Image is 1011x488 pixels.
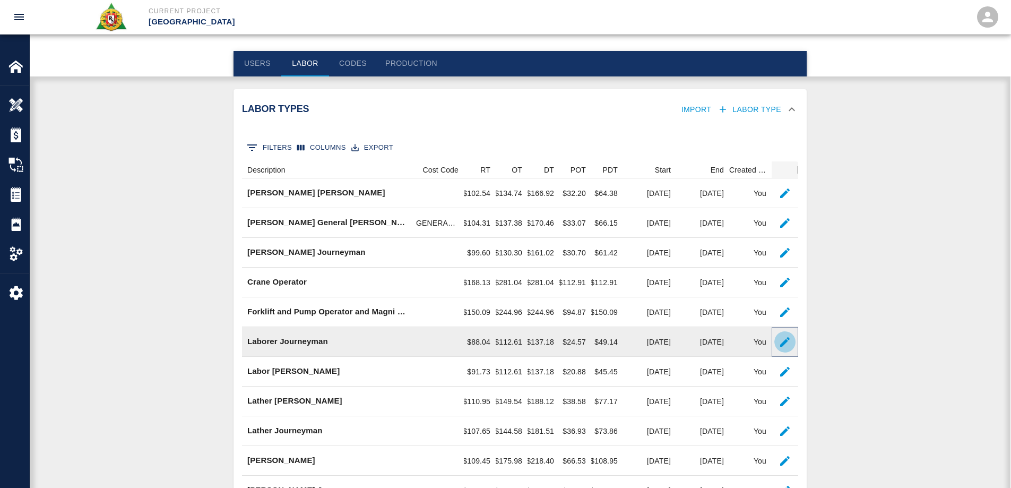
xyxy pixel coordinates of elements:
p: Crane Operator [247,276,307,288]
div: $49.14 [591,327,623,357]
div: OT [496,161,528,178]
div: POT [559,161,591,178]
div: OT [512,161,522,178]
div: Cost Code [411,161,464,178]
button: open drawer [6,4,32,30]
div: $150.09 [464,297,496,327]
div: [DATE] [623,446,676,476]
div: $102.54 [464,178,496,208]
div: $110.95 [464,387,496,416]
p: Labor [PERSON_NAME] [247,365,340,378]
div: GENERAL FOREMAN [416,218,459,228]
div: RT [464,161,496,178]
div: Start [655,161,671,178]
div: [DATE] [623,387,676,416]
p: Current Project [149,6,563,16]
div: $109.45 [464,446,496,476]
div: tabs navigation [234,51,807,76]
div: Created By [729,161,772,178]
button: Users [234,51,281,76]
div: $30.70 [559,238,591,268]
div: $161.02 [528,238,559,268]
div: [DATE] [676,416,729,446]
div: $66.15 [591,208,623,238]
div: PDT [603,161,618,178]
div: You [729,387,772,416]
div: $99.60 [464,238,496,268]
div: $104.31 [464,208,496,238]
div: $244.96 [496,297,528,327]
div: $137.18 [528,327,559,357]
p: Forklift and Pump Operator and Magni Operator Local 138 [247,306,405,318]
div: POT [571,161,586,178]
div: DT [544,161,554,178]
div: [DATE] [623,327,676,357]
p: [GEOGRAPHIC_DATA] [149,16,563,28]
div: $166.92 [528,178,559,208]
div: [DATE] [676,238,729,268]
div: $181.51 [528,416,559,446]
div: [DATE] [676,387,729,416]
div: [DATE] [676,327,729,357]
div: [DATE] [676,297,729,327]
div: $170.46 [528,208,559,238]
button: Import [677,100,716,119]
div: [DATE] [623,268,676,297]
div: You [729,208,772,238]
div: $36.93 [559,416,591,446]
div: You [729,238,772,268]
div: $112.91 [591,268,623,297]
div: $244.96 [528,297,559,327]
div: $91.73 [464,357,496,387]
div: [DATE] [676,357,729,387]
p: Laborer Journeyman [247,336,328,348]
div: [DATE] [676,178,729,208]
div: Labor TypesImportLabor Type [234,89,807,130]
div: You [729,416,772,446]
div: $20.88 [559,357,591,387]
button: Codes [329,51,377,76]
p: Lather Journeyman [247,425,323,437]
div: $188.12 [528,387,559,416]
h2: Labor Types [242,104,423,115]
div: [DATE] [623,238,676,268]
div: Description [247,161,286,178]
div: You [729,327,772,357]
div: Chat Widget [958,437,1011,488]
div: Created By [729,161,766,178]
button: Labor [281,51,329,76]
div: PDT [591,161,623,178]
div: $64.38 [591,178,623,208]
div: [DATE] [676,446,729,476]
div: $112.91 [559,268,591,297]
div: $137.38 [496,208,528,238]
p: [PERSON_NAME] [247,455,315,467]
div: Start [623,161,676,178]
div: End [676,161,729,178]
div: RT [480,161,490,178]
div: $88.04 [464,327,496,357]
div: You [729,297,772,327]
div: You [729,446,772,476]
div: [DATE] [676,268,729,297]
div: [DATE] [623,297,676,327]
div: $24.57 [559,327,591,357]
div: $137.18 [528,357,559,387]
div: Cost Code [423,161,459,178]
div: $281.04 [496,268,528,297]
div: $281.04 [528,268,559,297]
button: Export [349,140,396,156]
div: DT [528,161,559,178]
div: $73.86 [591,416,623,446]
div: $66.53 [559,446,591,476]
div: You [729,268,772,297]
div: $130.30 [496,238,528,268]
div: $32.20 [559,178,591,208]
div: $77.17 [591,387,623,416]
div: $175.98 [496,446,528,476]
div: [DATE] [623,416,676,446]
div: [DATE] [623,208,676,238]
button: Show filters [244,139,295,156]
div: $61.42 [591,238,623,268]
button: Production [377,51,446,76]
